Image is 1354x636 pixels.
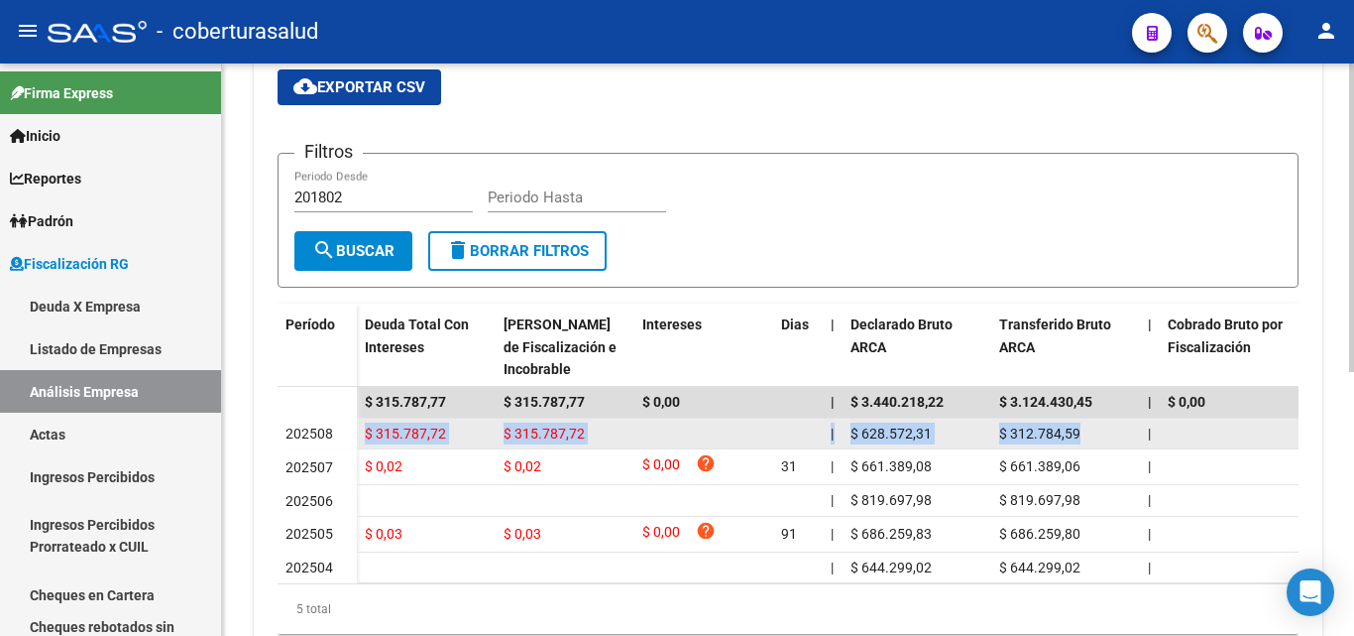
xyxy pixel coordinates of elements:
span: $ 315.787,77 [365,394,446,410]
span: | [831,526,834,542]
span: $ 0,00 [1168,394,1205,410]
span: $ 0,03 [504,526,541,542]
span: Inicio [10,125,60,147]
span: $ 315.787,72 [504,426,585,442]
mat-icon: search [312,238,336,262]
span: $ 0,02 [365,458,402,474]
span: Borrar Filtros [446,242,589,260]
span: | [1148,458,1151,474]
span: | [1148,426,1151,442]
span: 202506 [285,493,333,509]
span: - coberturasalud [157,10,318,54]
datatable-header-cell: Período [278,304,357,387]
span: 91 [781,526,797,542]
span: $ 312.784,59 [999,426,1080,442]
span: 202504 [285,560,333,575]
span: $ 819.697,98 [850,492,932,508]
span: | [1148,317,1152,332]
mat-icon: menu [16,19,40,43]
mat-icon: cloud_download [293,74,317,98]
span: Padrón [10,210,73,232]
span: $ 661.389,06 [999,458,1080,474]
span: $ 315.787,72 [365,426,446,442]
span: | [831,426,834,442]
datatable-header-cell: Deuda Bruta Neto de Fiscalización e Incobrable [496,304,634,391]
span: Dias [781,317,809,332]
h3: Filtros [294,138,363,166]
div: 5 total [278,584,1298,634]
span: 31 [781,458,797,474]
span: $ 0,03 [365,526,402,542]
span: $ 0,02 [504,458,541,474]
span: $ 3.440.218,22 [850,394,944,410]
span: Firma Express [10,82,113,104]
span: | [1148,492,1151,508]
span: [PERSON_NAME] de Fiscalización e Incobrable [504,317,617,378]
span: | [831,458,834,474]
span: $ 628.572,31 [850,426,932,442]
span: $ 686.259,80 [999,526,1080,542]
span: Deuda Total Con Intereses [365,317,469,355]
span: $ 686.259,83 [850,526,932,542]
button: Exportar CSV [278,69,441,105]
span: Período [285,317,335,332]
span: | [831,394,835,410]
datatable-header-cell: | [823,304,843,391]
span: 202505 [285,526,333,542]
span: Reportes [10,168,81,190]
span: $ 0,00 [642,453,680,480]
datatable-header-cell: Declarado Bruto ARCA [843,304,991,391]
mat-icon: person [1314,19,1338,43]
span: 202508 [285,426,333,442]
span: | [1148,560,1151,575]
datatable-header-cell: Transferido Bruto ARCA [991,304,1140,391]
datatable-header-cell: | [1140,304,1160,391]
i: help [696,453,716,473]
span: Exportar CSV [293,78,425,96]
span: Intereses [642,317,702,332]
span: | [1148,394,1152,410]
mat-icon: delete [446,238,470,262]
i: help [696,521,716,541]
span: 202507 [285,459,333,475]
datatable-header-cell: Intereses [634,304,773,391]
span: Buscar [312,242,395,260]
button: Borrar Filtros [428,231,607,271]
span: | [1148,526,1151,542]
span: $ 315.787,77 [504,394,585,410]
span: $ 3.124.430,45 [999,394,1092,410]
span: | [831,560,834,575]
span: $ 661.389,08 [850,458,932,474]
div: Open Intercom Messenger [1287,569,1334,616]
span: $ 819.697,98 [999,492,1080,508]
span: | [831,492,834,508]
span: Fiscalización RG [10,253,129,275]
span: $ 644.299,02 [999,560,1080,575]
span: Cobrado Bruto por Fiscalización [1168,317,1283,355]
span: | [831,317,835,332]
span: $ 0,00 [642,394,680,410]
datatable-header-cell: Cobrado Bruto por Fiscalización [1160,304,1308,391]
span: $ 0,00 [642,521,680,548]
span: Transferido Bruto ARCA [999,317,1111,355]
datatable-header-cell: Dias [773,304,823,391]
button: Buscar [294,231,412,271]
span: $ 644.299,02 [850,560,932,575]
span: Declarado Bruto ARCA [850,317,953,355]
datatable-header-cell: Deuda Total Con Intereses [357,304,496,391]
